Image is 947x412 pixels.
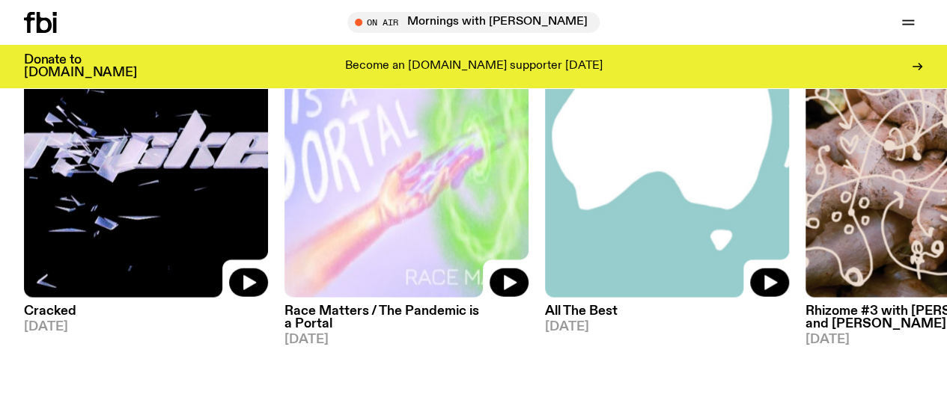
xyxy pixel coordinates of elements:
[545,321,789,333] span: [DATE]
[24,54,137,79] h3: Donate to [DOMAIN_NAME]
[24,305,268,318] h3: Cracked
[284,305,529,330] h3: Race Matters / The Pandemic is a Portal
[24,298,268,333] a: Cracked[DATE]
[345,60,603,73] p: Become an [DOMAIN_NAME] supporter [DATE]
[24,321,268,333] span: [DATE]
[545,298,789,333] a: All The Best[DATE]
[545,305,789,318] h3: All The Best
[284,333,529,346] span: [DATE]
[284,298,529,346] a: Race Matters / The Pandemic is a Portal[DATE]
[347,12,600,33] button: On AirMornings with [PERSON_NAME]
